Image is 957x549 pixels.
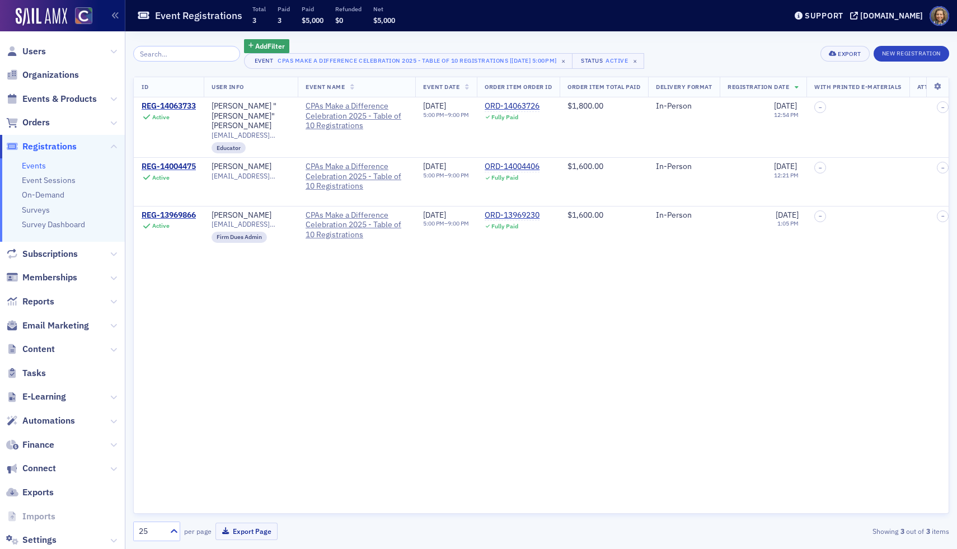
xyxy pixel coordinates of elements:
[6,534,57,546] a: Settings
[335,16,343,25] span: $0
[423,219,444,227] time: 5:00 PM
[656,101,712,111] div: In-Person
[16,8,67,26] img: SailAMX
[244,53,573,69] button: EventCPAs Make a Difference Celebration 2025 - Table of 10 Registrations [[DATE] 5:00pm]×
[820,46,869,62] button: Export
[306,83,345,91] span: Event Name
[6,69,79,81] a: Organizations
[22,510,55,523] span: Imports
[252,57,276,64] div: Event
[567,210,603,220] span: $1,600.00
[6,415,75,427] a: Automations
[656,83,712,91] span: Delivery Format
[860,11,923,21] div: [DOMAIN_NAME]
[559,56,569,66] span: ×
[142,83,148,91] span: ID
[152,222,170,229] div: Active
[6,486,54,499] a: Exports
[874,46,949,62] button: New Registration
[6,367,46,379] a: Tasks
[874,48,949,58] a: New Registration
[212,172,290,180] span: [EMAIL_ADDRESS][DOMAIN_NAME]
[6,320,89,332] a: Email Marketing
[306,210,407,240] a: CPAs Make a Difference Celebration 2025 - Table of 10 Registrations
[930,6,949,26] span: Profile
[22,295,54,308] span: Reports
[152,114,170,121] div: Active
[155,9,242,22] h1: Event Registrations
[423,111,444,119] time: 5:00 PM
[567,161,603,171] span: $1,600.00
[22,175,76,185] a: Event Sessions
[941,213,945,219] span: –
[606,57,628,64] div: Active
[774,111,799,119] time: 12:54 PM
[485,210,540,220] a: ORD-13969230
[485,83,552,91] span: Order Item Order ID
[6,271,77,284] a: Memberships
[22,161,46,171] a: Events
[814,83,902,91] span: With Printed E-Materials
[212,232,267,243] div: Firm Dues Admin
[6,343,55,355] a: Content
[485,162,540,172] div: ORD-14004406
[252,16,256,25] span: 3
[22,534,57,546] span: Settings
[685,526,949,536] div: Showing out of items
[6,510,55,523] a: Imports
[212,83,244,91] span: User Info
[491,223,518,230] div: Fully Paid
[6,93,97,105] a: Events & Products
[448,171,469,179] time: 9:00 PM
[567,101,603,111] span: $1,800.00
[22,271,77,284] span: Memberships
[6,462,56,475] a: Connect
[423,111,469,119] div: –
[278,5,290,13] p: Paid
[777,219,799,227] time: 1:05 PM
[423,210,446,220] span: [DATE]
[898,526,906,536] strong: 3
[567,83,640,91] span: Order Item Total Paid
[212,131,290,139] span: [EMAIL_ADDRESS][DOMAIN_NAME]
[6,391,66,403] a: E-Learning
[142,162,196,172] a: REG-14004475
[22,190,64,200] a: On-Demand
[212,101,290,131] div: [PERSON_NAME] "[PERSON_NAME]" [PERSON_NAME]
[22,116,50,129] span: Orders
[819,213,822,219] span: –
[306,162,407,191] a: CPAs Make a Difference Celebration 2025 - Table of 10 Registrations
[850,12,927,20] button: [DOMAIN_NAME]
[423,101,446,111] span: [DATE]
[67,7,92,26] a: View Homepage
[924,526,932,536] strong: 3
[22,439,54,451] span: Finance
[448,111,469,119] time: 9:00 PM
[917,83,949,91] span: Attended
[75,7,92,25] img: SailAMX
[491,114,518,121] div: Fully Paid
[776,210,799,220] span: [DATE]
[485,101,540,111] a: ORD-14063726
[423,172,469,179] div: –
[22,205,50,215] a: Surveys
[6,248,78,260] a: Subscriptions
[22,343,55,355] span: Content
[22,320,89,332] span: Email Marketing
[580,57,604,64] div: Status
[142,101,196,111] div: REG-14063733
[22,367,46,379] span: Tasks
[423,83,459,91] span: Event Date
[423,171,444,179] time: 5:00 PM
[373,16,395,25] span: $5,000
[6,295,54,308] a: Reports
[22,415,75,427] span: Automations
[22,462,56,475] span: Connect
[630,56,640,66] span: ×
[22,93,97,105] span: Events & Products
[22,391,66,403] span: E-Learning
